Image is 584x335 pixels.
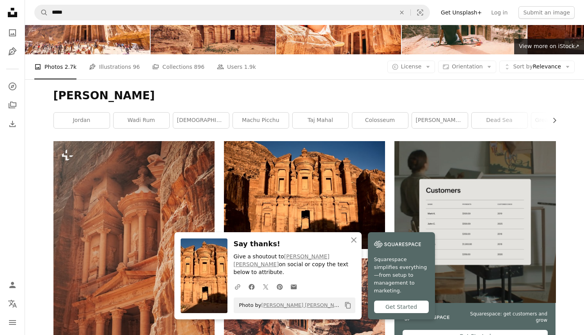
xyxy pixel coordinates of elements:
[5,277,20,293] a: Log in / Sign up
[513,63,561,71] span: Relevance
[374,301,429,313] div: Get Started
[259,279,273,294] a: Share on Twitter
[499,61,575,73] button: Sort byRelevance
[519,43,579,49] span: View more on iStock ↗
[547,113,556,128] button: scroll list to the right
[438,61,496,73] button: Orientation
[411,5,430,20] button: Visual search
[194,63,204,71] span: 896
[518,6,575,19] button: Submit an image
[234,238,355,250] h3: Say thanks!
[273,279,287,294] a: Share on Pinterest
[5,97,20,113] a: Collections
[394,141,556,303] img: file-1747939376688-baf9a4a454ffimage
[53,89,556,103] h1: [PERSON_NAME]
[245,279,259,294] a: Share on Facebook
[513,63,533,70] span: Sort by
[459,311,547,324] span: Squarespace: get customers and grow
[5,5,20,22] a: Home — Unsplash
[5,296,20,312] button: Language
[486,6,512,19] a: Log in
[173,113,229,128] a: [DEMOGRAPHIC_DATA] the redeemer
[233,113,289,128] a: machu picchu
[5,79,20,94] a: Explore
[5,116,20,132] a: Download History
[436,6,486,19] a: Get Unsplash+
[54,113,110,128] a: jordan
[5,44,20,59] a: Illustrations
[224,315,385,322] a: brown and white concrete building on brown rocky mountain during daytime
[224,141,385,249] img: a large stone building in the middle of a desert
[374,256,429,295] span: Squarespace simplifies everything—from setup to management to marketing.
[472,113,527,128] a: dead sea
[5,315,20,330] button: Menu
[224,192,385,199] a: a large stone building in the middle of a desert
[452,63,483,70] span: Orientation
[53,259,215,266] a: a building built into the side of a cliff
[387,61,435,73] button: License
[244,63,256,71] span: 1.9k
[89,54,140,79] a: Illustrations 96
[374,238,421,250] img: file-1747939142011-51e5cc87e3c9
[35,5,48,20] button: Search Unsplash
[217,54,256,79] a: Users 1.9k
[393,5,410,20] button: Clear
[352,113,408,128] a: colosseum
[235,299,341,312] span: Photo by on
[368,232,435,319] a: Squarespace simplifies everything—from setup to management to marketing.Get Started
[514,39,584,54] a: View more on iStock↗
[261,302,347,308] a: [PERSON_NAME] [PERSON_NAME]
[341,299,355,312] button: Copy to clipboard
[234,253,355,276] p: Give a shoutout to on social or copy the text below to attribute.
[401,63,422,70] span: License
[5,25,20,41] a: Photos
[287,279,301,294] a: Share over email
[114,113,169,128] a: wadi rum
[412,113,468,128] a: [PERSON_NAME], [PERSON_NAME]
[152,54,204,79] a: Collections 896
[34,5,430,20] form: Find visuals sitewide
[234,253,330,267] a: [PERSON_NAME] [PERSON_NAME]
[133,63,140,71] span: 96
[293,113,348,128] a: taj mahal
